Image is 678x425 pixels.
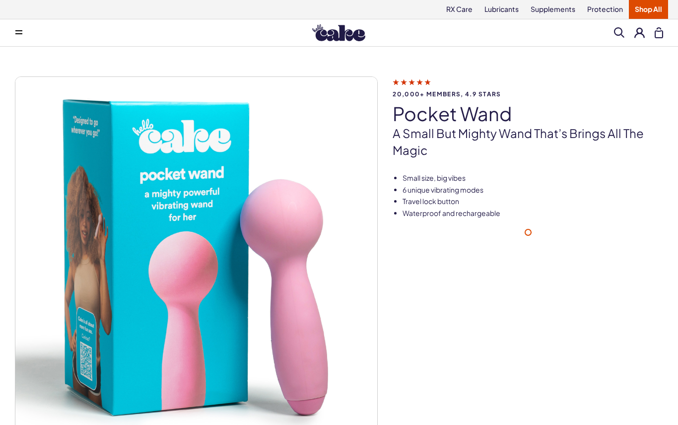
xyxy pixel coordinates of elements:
[403,173,663,183] li: Small size, big vibes
[393,91,663,97] span: 20,000+ members, 4.9 stars
[393,77,663,97] a: 20,000+ members, 4.9 stars
[393,103,663,124] h1: pocket wand
[403,209,663,218] li: Waterproof and rechargeable
[403,185,663,195] li: 6 unique vibrating modes
[403,197,663,207] li: Travel lock button
[393,125,663,158] p: A small but mighty wand that’s brings all the magic
[312,24,365,41] img: Hello Cake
